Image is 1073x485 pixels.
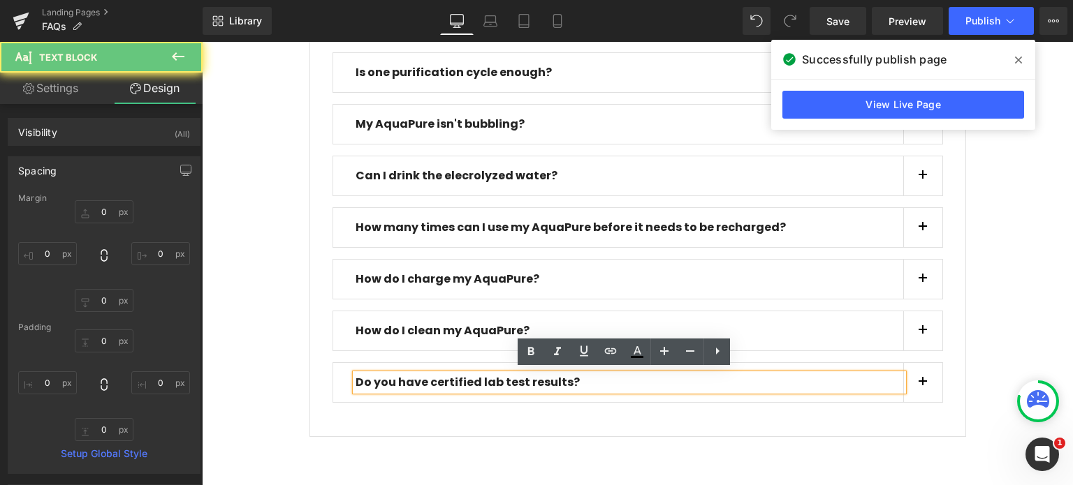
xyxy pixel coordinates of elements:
[1054,438,1065,449] span: 1
[802,51,947,68] span: Successfully publish page
[131,242,190,265] input: 0
[18,157,57,177] div: Spacing
[175,119,190,142] div: (All)
[154,126,356,142] b: Can I drink the elecrolyzed water?
[743,7,771,35] button: Undo
[18,371,77,394] input: 0
[18,242,77,265] input: 0
[776,7,804,35] button: Redo
[75,329,133,352] input: 0
[154,74,323,90] b: My AquaPure isn't bubbling?
[154,22,350,38] b: Is one purification cycle enough?
[104,73,205,104] a: Design
[965,15,1000,27] span: Publish
[154,281,328,297] b: How do I clean my AquaPure?
[1025,438,1059,471] iframe: Intercom live chat
[131,371,190,394] input: 0
[154,177,584,193] b: How many times can I use my AquaPure before it needs to be recharged?
[541,7,574,35] a: Mobile
[872,7,943,35] a: Preview
[42,21,66,32] span: FAQs
[507,7,541,35] a: Tablet
[75,289,133,312] input: 0
[826,14,849,29] span: Save
[18,448,190,459] a: Setup Global Style
[154,229,337,245] b: How do I charge my AquaPure?
[18,119,57,138] div: Visibility
[1039,7,1067,35] button: More
[18,193,190,203] div: Margin
[440,7,474,35] a: Desktop
[75,200,133,223] input: 0
[75,418,133,441] input: 0
[18,322,190,332] div: Padding
[39,52,97,63] span: Text Block
[203,7,272,35] a: New Library
[889,14,926,29] span: Preview
[474,7,507,35] a: Laptop
[949,7,1034,35] button: Publish
[782,91,1024,119] a: View Live Page
[229,15,262,27] span: Library
[154,332,378,348] b: Do you have certified lab test results?
[42,7,203,18] a: Landing Pages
